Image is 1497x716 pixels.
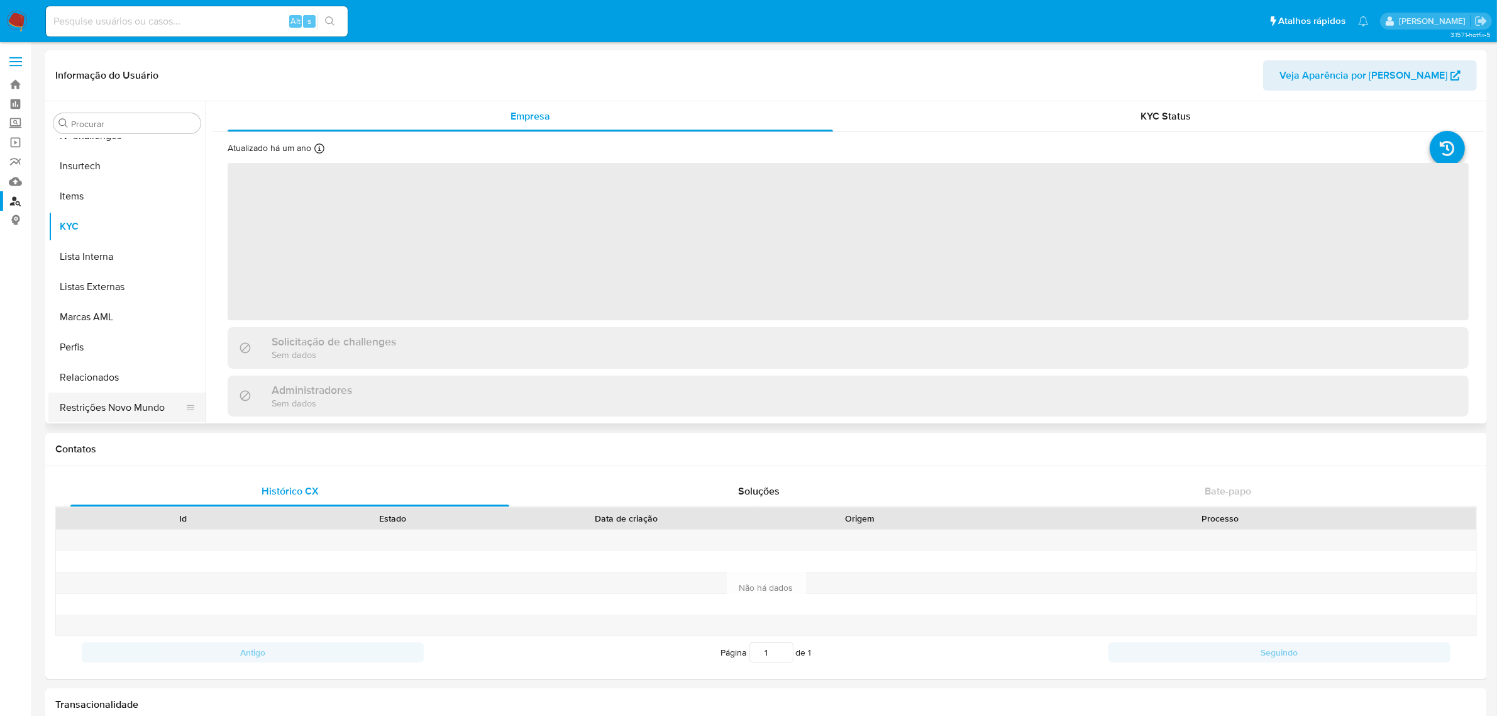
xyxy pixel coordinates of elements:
div: Solicitação de challengesSem dados [228,327,1469,368]
div: Data de criação [506,512,746,525]
button: Relacionados [48,362,206,393]
h1: Contatos [55,443,1477,456]
div: Estado [296,512,488,525]
button: Items [48,181,206,211]
span: Atalhos rápidos [1278,14,1345,28]
p: Atualizado há um ano [228,142,311,154]
span: Histórico CX [262,484,319,498]
p: Sem dados [272,349,396,361]
button: search-icon [317,13,343,30]
span: Página de [721,642,812,663]
input: Procurar [71,118,196,130]
a: Notificações [1358,16,1369,26]
button: Procurar [58,118,69,128]
h1: Informação do Usuário [55,69,158,82]
button: KYC [48,211,206,242]
button: Seguindo [1108,642,1450,663]
span: Veja Aparência por [PERSON_NAME] [1279,60,1447,91]
button: Listas Externas [48,272,206,302]
span: s [307,15,311,27]
p: Sem dados [272,397,352,409]
h3: Administradores [272,383,352,397]
span: Soluções [738,484,780,498]
h1: Transacionalidade [55,698,1477,711]
span: ‌ [228,163,1469,320]
div: AdministradoresSem dados [228,376,1469,417]
span: 1 [809,646,812,659]
span: KYC Status [1141,109,1191,123]
h3: Solicitação de challenges [272,335,396,349]
span: Empresa [511,109,550,123]
input: Pesquise usuários ou casos... [46,13,348,30]
button: Veja Aparência por [PERSON_NAME] [1263,60,1477,91]
button: Restrições Novo Mundo [48,393,196,423]
a: Sair [1474,14,1488,28]
div: Processo [973,512,1467,525]
span: Alt [290,15,301,27]
div: Id [87,512,279,525]
span: Bate-papo [1205,484,1251,498]
button: Marcas AML [48,302,206,332]
div: Origem [764,512,956,525]
p: laisa.felismino@mercadolivre.com [1399,15,1470,27]
button: Lista Interna [48,242,206,272]
button: Antigo [82,642,424,663]
button: Perfis [48,332,206,362]
button: Insurtech [48,151,206,181]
